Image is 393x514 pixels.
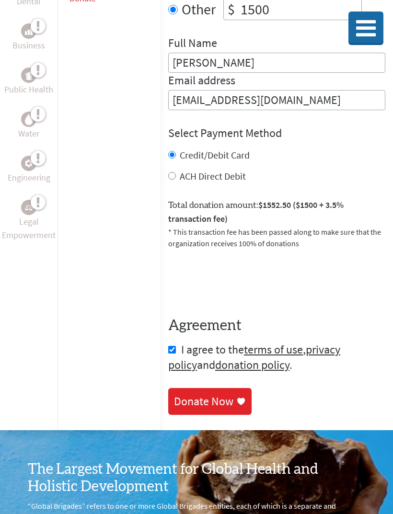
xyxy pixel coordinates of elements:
img: Water [25,114,33,125]
div: Business [21,23,36,39]
div: Legal Empowerment [21,200,36,215]
a: terms of use [244,342,303,357]
a: WaterWater [18,112,39,140]
p: * This transaction fee has been passed along to make sure that the organization receives 100% of ... [168,226,385,249]
p: Engineering [8,171,50,184]
h4: Select Payment Method [168,126,385,141]
img: Legal Empowerment [25,205,33,210]
p: Public Health [4,83,53,96]
div: Public Health [21,68,36,83]
a: privacy policy [168,342,340,372]
a: donation policy [215,357,289,372]
a: EngineeringEngineering [8,156,50,184]
label: Total donation amount: [168,198,385,226]
a: Legal EmpowermentLegal Empowerment [2,200,56,242]
div: Water [21,112,36,127]
img: Public Health [25,70,33,80]
p: Water [18,127,39,140]
input: Enter Full Name [168,53,385,73]
a: Public HealthPublic Health [4,68,53,96]
img: Engineering [25,160,33,167]
h3: The Largest Movement for Global Health and Holistic Development [28,461,365,495]
iframe: reCAPTCHA [168,261,314,298]
h4: Agreement [168,317,385,334]
label: Full Name [168,35,217,53]
div: Donate Now [174,394,233,409]
input: Your Email [168,90,385,110]
label: Credit/Debit Card [180,149,250,161]
label: Email address [168,73,235,90]
span: I agree to the , and . [168,342,340,372]
a: Donate Now [168,388,252,415]
img: Business [25,27,33,35]
a: BusinessBusiness [12,23,45,52]
div: Engineering [21,156,36,171]
label: ACH Direct Debit [180,170,246,182]
p: Legal Empowerment [2,215,56,242]
p: Business [12,39,45,52]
